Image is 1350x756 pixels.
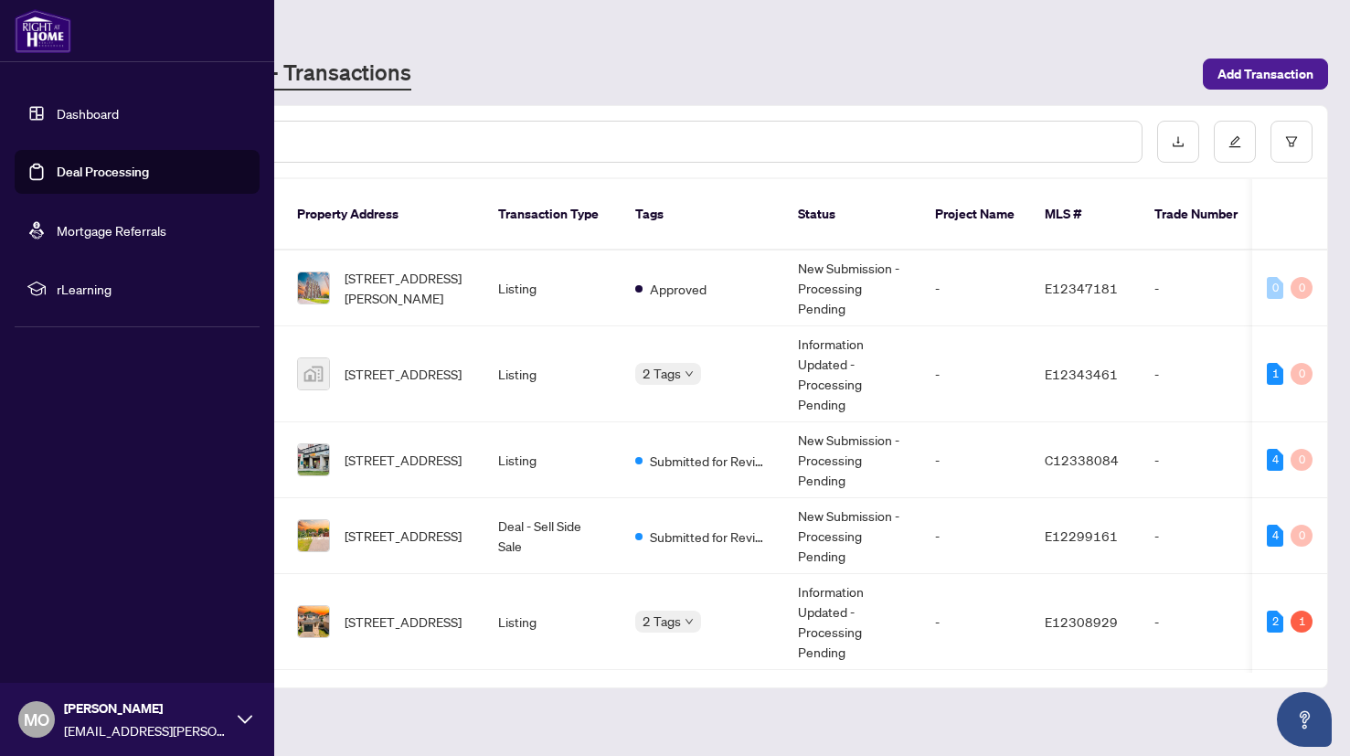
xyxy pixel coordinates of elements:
[1228,135,1241,148] span: edit
[484,498,621,574] td: Deal - Sell Side Sale
[345,364,462,384] span: [STREET_ADDRESS]
[484,326,621,422] td: Listing
[1157,121,1199,163] button: download
[1267,449,1283,471] div: 4
[484,179,621,250] th: Transaction Type
[920,250,1030,326] td: -
[650,527,769,547] span: Submitted for Review
[298,358,329,389] img: thumbnail-img
[57,105,119,122] a: Dashboard
[643,611,681,632] span: 2 Tags
[15,9,71,53] img: logo
[920,326,1030,422] td: -
[484,574,621,670] td: Listing
[650,451,769,471] span: Submitted for Review
[484,422,621,498] td: Listing
[24,707,49,732] span: MO
[1267,277,1283,299] div: 0
[1291,611,1313,633] div: 1
[57,164,149,180] a: Deal Processing
[1140,422,1268,498] td: -
[345,526,462,546] span: [STREET_ADDRESS]
[1270,121,1313,163] button: filter
[1045,280,1118,296] span: E12347181
[345,450,462,470] span: [STREET_ADDRESS]
[298,444,329,475] img: thumbnail-img
[345,268,469,308] span: [STREET_ADDRESS][PERSON_NAME]
[643,363,681,384] span: 2 Tags
[650,279,707,299] span: Approved
[345,612,462,632] span: [STREET_ADDRESS]
[685,369,694,378] span: down
[783,326,920,422] td: Information Updated - Processing Pending
[1214,121,1256,163] button: edit
[1140,326,1268,422] td: -
[1285,135,1298,148] span: filter
[1267,611,1283,633] div: 2
[783,498,920,574] td: New Submission - Processing Pending
[1291,449,1313,471] div: 0
[1140,574,1268,670] td: -
[1140,179,1268,250] th: Trade Number
[920,498,1030,574] td: -
[1172,135,1185,148] span: download
[298,520,329,551] img: thumbnail-img
[298,606,329,637] img: thumbnail-img
[1291,277,1313,299] div: 0
[1291,363,1313,385] div: 0
[1045,527,1118,544] span: E12299161
[1045,366,1118,382] span: E12343461
[920,574,1030,670] td: -
[1267,525,1283,547] div: 4
[1030,179,1140,250] th: MLS #
[1291,525,1313,547] div: 0
[1267,363,1283,385] div: 1
[685,617,694,626] span: down
[783,250,920,326] td: New Submission - Processing Pending
[1140,250,1268,326] td: -
[1140,498,1268,574] td: -
[621,179,783,250] th: Tags
[64,698,229,719] span: [PERSON_NAME]
[1203,59,1328,90] button: Add Transaction
[1217,59,1313,89] span: Add Transaction
[920,179,1030,250] th: Project Name
[484,250,621,326] td: Listing
[298,272,329,303] img: thumbnail-img
[1045,613,1118,630] span: E12308929
[64,720,229,740] span: [EMAIL_ADDRESS][PERSON_NAME][DOMAIN_NAME]
[920,422,1030,498] td: -
[783,422,920,498] td: New Submission - Processing Pending
[1277,692,1332,747] button: Open asap
[783,179,920,250] th: Status
[57,279,247,299] span: rLearning
[57,222,166,239] a: Mortgage Referrals
[282,179,484,250] th: Property Address
[1045,452,1119,468] span: C12338084
[783,574,920,670] td: Information Updated - Processing Pending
